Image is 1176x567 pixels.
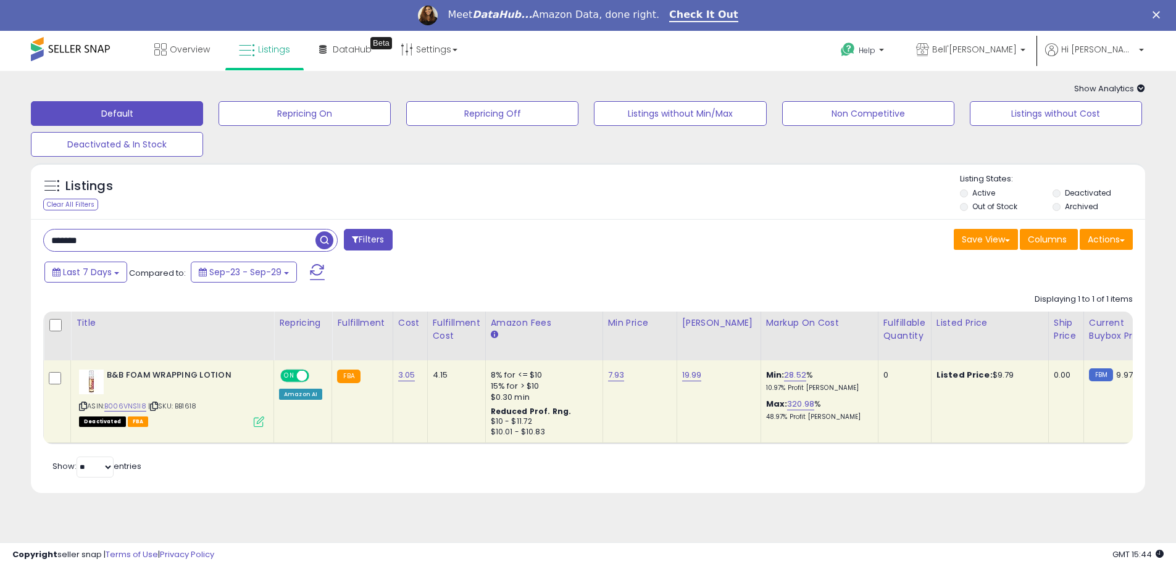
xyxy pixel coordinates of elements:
a: Bell'[PERSON_NAME] [907,31,1035,71]
span: Listings [258,43,290,56]
button: Repricing On [219,101,391,126]
div: Ship Price [1054,317,1078,342]
div: 8% for <= $10 [491,370,593,381]
button: Listings without Min/Max [594,101,766,126]
div: % [766,399,869,421]
div: Fulfillment [337,317,387,329]
th: The percentage added to the cost of goods (COGS) that forms the calculator for Min & Max prices. [761,312,878,360]
span: Help [859,45,875,56]
div: $10 - $11.72 [491,416,593,427]
span: ON [281,371,297,381]
button: Columns [1020,229,1078,250]
span: Compared to: [129,267,186,279]
div: Title [76,317,269,329]
button: Deactivated & In Stock [31,132,203,157]
a: Hi [PERSON_NAME] [1045,43,1144,71]
button: Repricing Off [406,101,578,126]
span: Overview [170,43,210,56]
button: Default [31,101,203,126]
i: DataHub... [472,9,532,20]
div: Clear All Filters [43,199,98,210]
a: Check It Out [669,9,738,22]
button: Last 7 Days [44,262,127,283]
span: DataHub [333,43,372,56]
div: Fulfillment Cost [433,317,480,342]
span: Columns [1028,233,1067,246]
div: % [766,370,869,392]
div: Min Price [608,317,672,329]
div: Listed Price [936,317,1043,329]
div: 15% for > $10 [491,381,593,392]
span: Hi [PERSON_NAME] [1061,43,1135,56]
p: 48.97% Profit [PERSON_NAME] [766,413,869,421]
span: OFF [307,371,327,381]
a: Privacy Policy [160,548,214,560]
a: 7.93 [608,369,625,381]
p: 10.97% Profit [PERSON_NAME] [766,384,869,392]
a: 19.99 [682,369,702,381]
label: Deactivated [1065,188,1111,198]
div: Amazon AI [279,389,322,400]
span: Last 7 Days [63,266,112,278]
span: Bell'[PERSON_NAME] [932,43,1017,56]
label: Out of Stock [972,201,1017,212]
button: Listings without Cost [970,101,1142,126]
i: Get Help [840,42,856,57]
a: 3.05 [398,369,415,381]
span: 9.97 [1116,369,1133,381]
div: Close [1153,11,1165,19]
span: 2025-10-7 15:44 GMT [1112,548,1164,560]
a: Help [831,33,896,71]
div: 0.00 [1054,370,1074,381]
button: Non Competitive [782,101,954,126]
a: Listings [230,31,299,68]
a: B006VNS1I8 [104,401,146,412]
small: Amazon Fees. [491,329,498,341]
div: $9.79 [936,370,1039,381]
img: Profile image for Georgie [418,6,438,25]
div: [PERSON_NAME] [682,317,756,329]
b: Min: [766,369,785,381]
label: Active [972,188,995,198]
button: Filters [344,229,392,250]
small: FBM [1089,368,1113,381]
button: Sep-23 - Sep-29 [191,262,297,283]
div: Current Buybox Price [1089,317,1153,342]
div: Markup on Cost [766,317,873,329]
div: Cost [398,317,422,329]
div: seller snap | | [12,549,214,561]
b: Reduced Prof. Rng. [491,406,572,416]
div: Repricing [279,317,327,329]
span: All listings that are unavailable for purchase on Amazon for any reason other than out-of-stock [79,416,126,427]
span: Show: entries [52,460,141,472]
img: 316ijxZXrML._SL40_.jpg [79,370,104,394]
a: DataHub [310,31,381,68]
a: 28.52 [784,369,806,381]
div: Displaying 1 to 1 of 1 items [1035,294,1133,305]
span: Show Analytics [1074,83,1145,94]
div: Fulfillable Quantity [883,317,926,342]
button: Actions [1080,229,1133,250]
h5: Listings [65,178,113,195]
strong: Copyright [12,548,57,560]
label: Archived [1065,201,1098,212]
div: $0.30 min [491,392,593,403]
button: Save View [954,229,1018,250]
div: Amazon Fees [491,317,598,329]
div: Tooltip anchor [370,37,392,49]
b: Max: [766,398,788,410]
div: 0 [883,370,922,381]
a: Overview [145,31,219,68]
a: Settings [391,31,467,68]
span: FBA [128,416,149,427]
div: Meet Amazon Data, done right. [448,9,659,21]
a: 320.98 [787,398,814,410]
small: FBA [337,370,360,383]
span: Sep-23 - Sep-29 [209,266,281,278]
div: 4.15 [433,370,476,381]
p: Listing States: [960,173,1145,185]
div: $10.01 - $10.83 [491,427,593,437]
b: B&B FOAM WRAPPING LOTION [107,370,257,384]
div: ASIN: [79,370,264,426]
a: Terms of Use [106,548,158,560]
